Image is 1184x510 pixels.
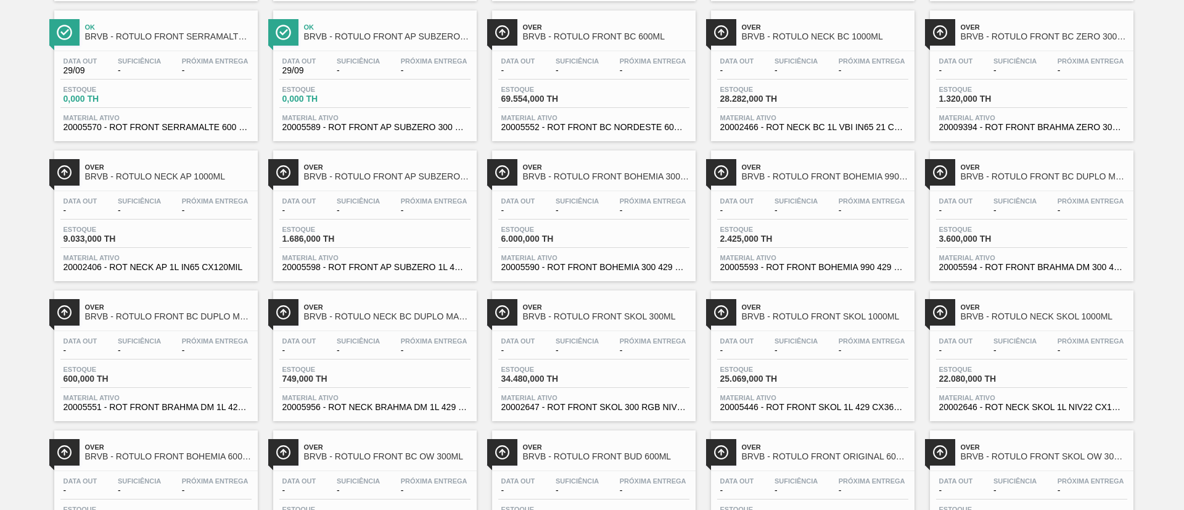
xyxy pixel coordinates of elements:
span: Suficiência [993,197,1037,205]
span: Próxima Entrega [620,197,686,205]
span: Próxima Entrega [620,337,686,345]
span: - [1058,206,1124,215]
span: 29/09 [282,66,316,75]
span: BRVB - RÓTULO FRONT BC 600ML [523,32,689,41]
span: BRVB - RÓTULO NECK SKOL 1000ML [961,312,1127,321]
span: 20005594 - ROT FRONT BRAHMA DM 300 429 CX96MIL [939,263,1124,272]
span: Over [304,443,471,451]
span: Estoque [64,86,150,93]
span: - [620,66,686,75]
span: Estoque [64,366,150,373]
span: Suficiência [556,197,599,205]
span: Over [85,303,252,311]
span: 25.069,000 TH [720,374,807,384]
span: - [720,486,754,495]
span: Over [961,163,1127,171]
a: ÍconeOverBRVB - RÓTULO NECK SKOL 1000MLData out-Suficiência-Próxima Entrega-Estoque22.080,000 THM... [921,281,1140,421]
span: Estoque [501,226,588,233]
span: Data out [939,477,973,485]
span: Material ativo [720,114,905,121]
span: Próxima Entrega [401,337,467,345]
span: Próxima Entrega [1058,197,1124,205]
span: Material ativo [720,254,905,261]
span: Próxima Entrega [620,57,686,65]
span: - [775,206,818,215]
img: Ícone [713,305,729,320]
span: Material ativo [64,254,249,261]
span: Over [85,163,252,171]
img: Ícone [495,445,510,460]
span: 20005570 - ROT FRONT SERRAMALTE 600 429 CX60MIL [64,123,249,132]
a: ÍconeOverBRVB - RÓTULO FRONT BOHEMIA 300MLData out-Suficiência-Próxima Entrega-Estoque6.000,000 T... [483,141,702,281]
span: - [839,66,905,75]
span: Material ativo [282,114,467,121]
a: ÍconeOverBRVB - RÓTULO NECK BC 1000MLData out-Suficiência-Próxima Entrega-Estoque28.282,000 THMat... [702,1,921,141]
span: - [775,66,818,75]
span: - [182,66,249,75]
span: Over [304,163,471,171]
img: Ícone [495,25,510,40]
span: BRVB - RÓTULO FRONT BOHEMIA 990ML [742,172,908,181]
span: 20005446 - ROT FRONT SKOL 1L 429 CX36MIL [720,403,905,412]
span: - [620,486,686,495]
span: Próxima Entrega [182,477,249,485]
span: Material ativo [939,394,1124,401]
span: 22.080,000 TH [939,374,1026,384]
span: - [720,346,754,355]
span: - [501,66,535,75]
span: Over [304,303,471,311]
span: BRVB - RÓTULO FRONT ORIGINAL 600ML [742,452,908,461]
span: BRVB - RÓTULO FRONT BOHEMIA 600ML [85,452,252,461]
span: Over [523,23,689,31]
span: Suficiência [337,57,380,65]
span: BRVB - RÓTULO NECK BC 1000ML [742,32,908,41]
span: 6.000,000 TH [501,234,588,244]
span: - [182,206,249,215]
a: ÍconeOkBRVB - RÓTULO FRONT AP SUBZERO 300MLData out29/09Suficiência-Próxima Entrega-Estoque0,000 ... [264,1,483,141]
img: Ícone [713,165,729,180]
span: - [282,486,316,495]
span: Over [742,163,908,171]
span: Data out [501,337,535,345]
span: - [839,486,905,495]
span: Data out [282,197,316,205]
span: - [401,486,467,495]
a: ÍconeOverBRVB - RÓTULO FRONT BC DUPLO MALTE 300MLData out-Suficiência-Próxima Entrega-Estoque3.60... [921,141,1140,281]
span: Suficiência [993,57,1037,65]
span: Próxima Entrega [839,57,905,65]
span: Suficiência [993,477,1037,485]
span: Próxima Entrega [839,477,905,485]
span: Próxima Entrega [1058,337,1124,345]
span: - [118,346,161,355]
span: - [839,346,905,355]
a: ÍconeOverBRVB - RÓTULO NECK AP 1000MLData out-Suficiência-Próxima Entrega-Estoque9.033,000 THMate... [45,141,264,281]
span: Estoque [282,226,369,233]
span: Suficiência [118,197,161,205]
span: - [337,346,380,355]
span: Suficiência [118,477,161,485]
span: 20005590 - ROT FRONT BOHEMIA 300 429 CX96MIL [501,263,686,272]
span: Suficiência [556,477,599,485]
img: Ícone [57,165,72,180]
span: 2.425,000 TH [720,234,807,244]
span: Próxima Entrega [839,197,905,205]
span: 69.554,000 TH [501,94,588,104]
img: Ícone [495,165,510,180]
span: - [556,66,599,75]
span: Over [961,23,1127,31]
span: Suficiência [118,337,161,345]
span: 20005552 - ROT FRONT BC NORDESTE 600 429 CX27MIL [501,123,686,132]
span: Material ativo [64,114,249,121]
span: BRVB - RÓTULO FRONT BC OW 300ML [304,452,471,461]
span: - [64,346,97,355]
span: - [993,346,1037,355]
span: 20002647 - ROT FRONT SKOL 300 RGB NIV22 CX97,2MIL [501,403,686,412]
span: 1.320,000 TH [939,94,1026,104]
img: Ícone [57,305,72,320]
span: Material ativo [282,254,467,261]
span: - [939,206,973,215]
span: - [501,346,535,355]
span: Data out [939,57,973,65]
span: BRVB - RÓTULO NECK AP 1000ML [85,172,252,181]
span: Data out [501,197,535,205]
